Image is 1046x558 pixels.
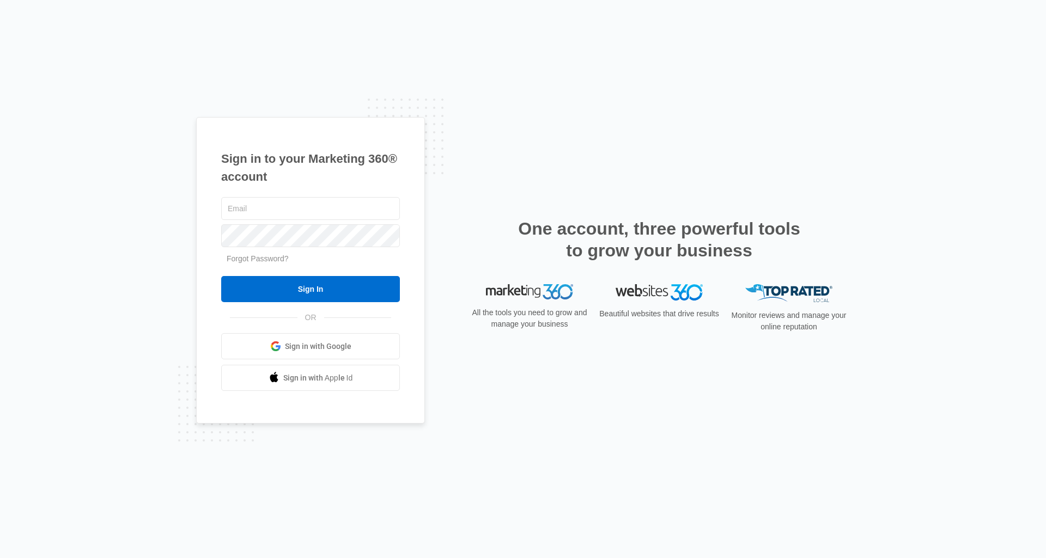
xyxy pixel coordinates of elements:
input: Sign In [221,276,400,302]
span: OR [297,312,324,323]
a: Sign in with Google [221,333,400,359]
a: Sign in with Apple Id [221,365,400,391]
h2: One account, three powerful tools to grow your business [515,218,804,261]
img: Top Rated Local [745,284,832,302]
input: Email [221,197,400,220]
p: Beautiful websites that drive results [598,308,720,320]
a: Forgot Password? [227,254,289,263]
span: Sign in with Google [285,341,351,352]
span: Sign in with Apple Id [283,372,353,384]
p: All the tools you need to grow and manage your business [469,307,591,330]
h1: Sign in to your Marketing 360® account [221,150,400,186]
img: Websites 360 [616,284,703,300]
img: Marketing 360 [486,284,573,299]
p: Monitor reviews and manage your online reputation [728,310,850,333]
